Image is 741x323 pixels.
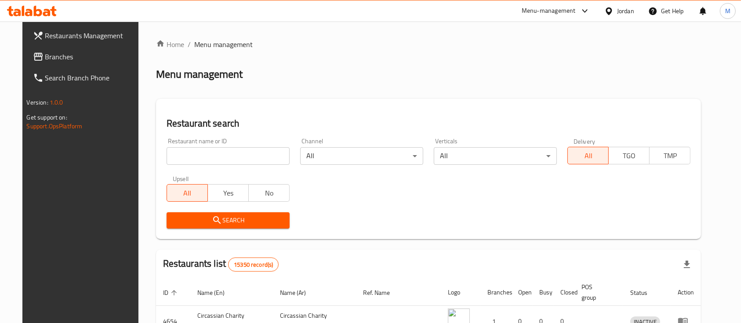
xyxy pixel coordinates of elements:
span: Name (En) [197,287,236,298]
span: 15350 record(s) [229,261,278,269]
a: Branches [26,46,146,67]
label: Delivery [574,138,596,144]
li: / [188,39,191,50]
a: Search Branch Phone [26,67,146,88]
th: Branches [480,279,511,306]
span: No [252,187,286,200]
span: All [571,149,605,162]
span: POS group [581,282,613,303]
button: TMP [649,147,690,164]
span: Yes [211,187,245,200]
h2: Restaurant search [167,117,691,130]
span: Search [174,215,283,226]
h2: Restaurants list [163,257,279,272]
span: Search Branch Phone [45,73,139,83]
input: Search for restaurant name or ID.. [167,147,290,165]
span: TGO [612,149,646,162]
span: TMP [653,149,687,162]
button: Yes [207,184,249,202]
span: Name (Ar) [280,287,318,298]
span: 1.0.0 [50,97,63,108]
span: Version: [27,97,48,108]
th: Logo [441,279,480,306]
a: Restaurants Management [26,25,146,46]
th: Busy [532,279,553,306]
a: Support.OpsPlatform [27,120,83,132]
span: ID [163,287,180,298]
span: Restaurants Management [45,30,139,41]
span: Branches [45,51,139,62]
div: All [300,147,423,165]
span: Get support on: [27,112,67,123]
div: Total records count [228,258,279,272]
th: Action [671,279,701,306]
button: All [167,184,208,202]
th: Open [511,279,532,306]
div: Menu-management [522,6,576,16]
span: All [171,187,204,200]
span: Menu management [194,39,253,50]
div: All [434,147,557,165]
div: Jordan [617,6,634,16]
div: Export file [676,254,697,275]
button: Search [167,212,290,229]
span: M [725,6,730,16]
nav: breadcrumb [156,39,701,50]
span: Status [630,287,659,298]
button: No [248,184,290,202]
th: Closed [553,279,574,306]
label: Upsell [173,175,189,181]
h2: Menu management [156,67,243,81]
span: Ref. Name [363,287,401,298]
button: All [567,147,609,164]
button: TGO [608,147,650,164]
a: Home [156,39,184,50]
